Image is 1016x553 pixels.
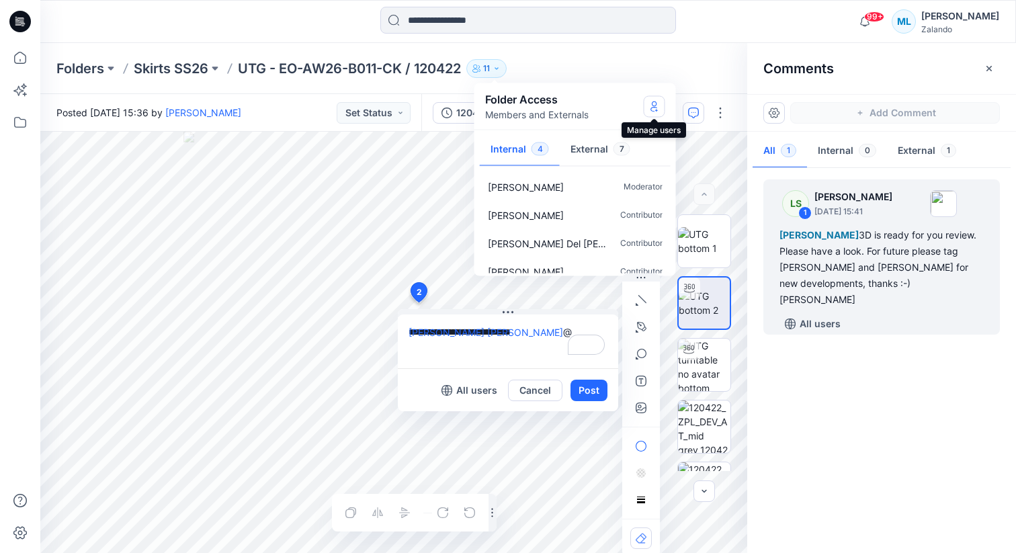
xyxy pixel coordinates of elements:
div: [PERSON_NAME] [921,8,999,24]
p: 11 [483,61,490,76]
p: Serena Donato [488,264,564,278]
img: 120422_ZPL_DEV_AT_mid grey_120422-wrkm [678,400,730,453]
p: All users [800,316,841,332]
button: 11 [466,59,507,78]
textarea: To enrich screen reader interactions, please activate Accessibility in Grammarly extension settings [398,314,618,368]
img: UTG bottom 1 [678,227,730,255]
h2: Comments [763,60,834,77]
span: 2 [417,286,422,298]
button: Internal [480,133,560,167]
button: Cancel [508,380,562,401]
button: External [887,134,967,169]
p: Moderator [624,179,663,194]
button: All users [779,313,846,335]
img: UTG bottom 2 [679,289,730,317]
div: 1 [798,206,812,220]
p: Folder Access [485,91,589,108]
button: Manage Users [644,95,665,117]
img: UTG turntable no avatar bottom [678,339,730,391]
a: [PERSON_NAME] [165,107,241,118]
button: Internal [807,134,887,169]
p: Contributor [620,236,663,250]
a: [PERSON_NAME]Contributor [477,201,673,229]
a: [PERSON_NAME]Moderator [477,173,673,201]
button: 120422 DEV [433,102,521,124]
button: Add Comment [790,102,1000,124]
span: 4 [532,142,549,156]
div: Zalando [921,24,999,34]
span: 1 [781,144,796,157]
p: Contributor [620,208,663,222]
div: 120422 DEV [456,105,512,120]
p: Members and Externals [485,108,589,122]
a: [PERSON_NAME] Del [PERSON_NAME]Contributor [477,229,673,257]
span: Posted [DATE] 15:36 by [56,105,241,120]
a: Skirts SS26 [134,59,208,78]
button: Post [570,380,607,401]
img: 120422_ZPL_DEV_AT_mid grey_120422-MC [678,462,730,515]
span: 99+ [864,11,884,22]
div: 3D is ready for you review. Please have a look. For future please tag [PERSON_NAME] and [PERSON_N... [779,227,984,308]
p: Nikolina Rescek [488,208,564,222]
a: [PERSON_NAME]Contributor [477,257,673,286]
p: Maria Del Rosario Vailati [488,236,609,250]
a: Folders [56,59,104,78]
span: 7 [613,142,630,156]
button: All users [436,380,503,401]
button: All [753,134,807,169]
p: Contributor [620,264,663,278]
button: External [560,133,641,167]
p: Madlen Lecoutré [488,179,564,194]
div: ML [892,9,916,34]
p: [DATE] 15:41 [814,205,892,218]
span: 1 [941,144,956,157]
div: LS [782,190,809,217]
p: UTG - EO-AW26-B011-CK / 120422 [238,59,461,78]
span: [PERSON_NAME] [779,229,859,241]
p: [PERSON_NAME] [814,189,892,205]
p: All users [456,382,497,398]
span: 0 [859,144,876,157]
